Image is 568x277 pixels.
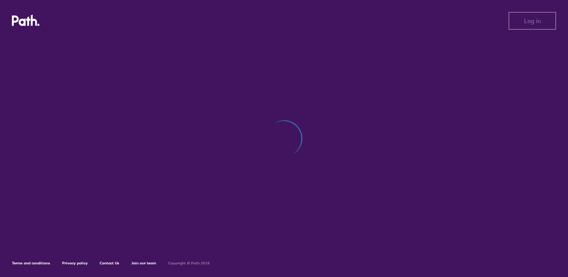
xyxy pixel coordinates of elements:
a: Terms and conditions [12,261,50,265]
a: Privacy policy [62,261,88,265]
span: Log in [524,17,541,24]
button: Log in [509,12,556,30]
a: Join our team [131,261,156,265]
a: Contact Us [100,261,119,265]
h6: Copyright © Path 2018 [168,261,210,265]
